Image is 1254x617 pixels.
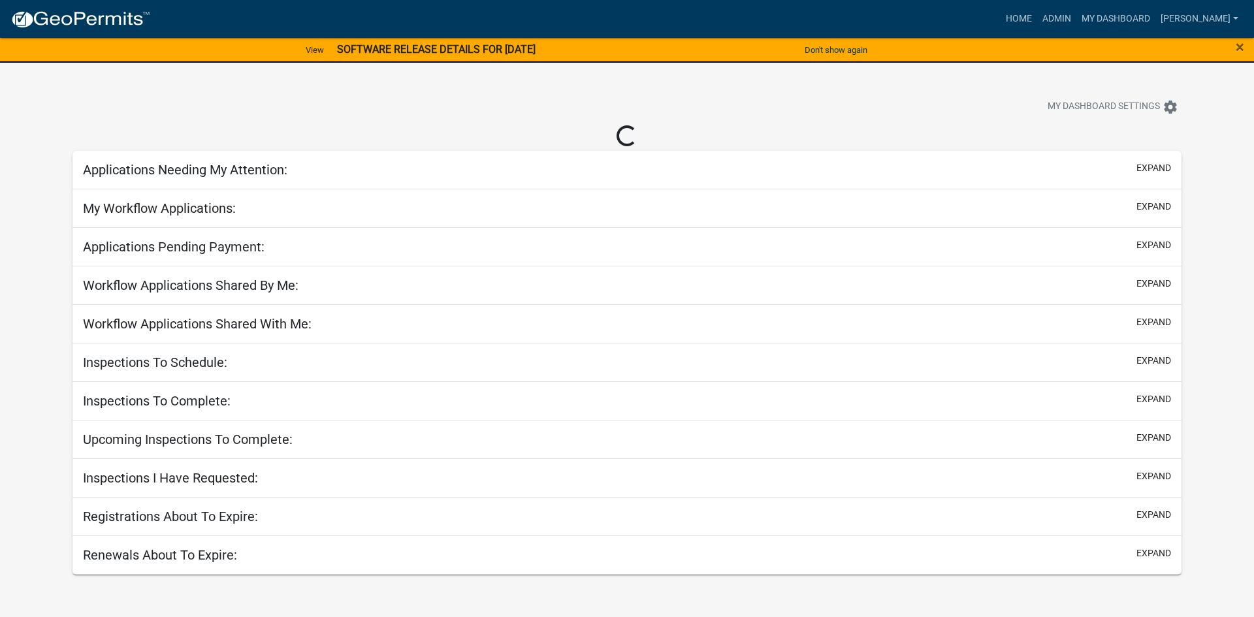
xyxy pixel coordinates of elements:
[1236,39,1244,55] button: Close
[1136,200,1171,214] button: expand
[1076,7,1155,31] a: My Dashboard
[83,547,237,563] h5: Renewals About To Expire:
[1155,7,1244,31] a: [PERSON_NAME]
[1236,38,1244,56] span: ×
[83,393,231,409] h5: Inspections To Complete:
[83,316,312,332] h5: Workflow Applications Shared With Me:
[1136,277,1171,291] button: expand
[83,162,287,178] h5: Applications Needing My Attention:
[83,277,298,293] h5: Workflow Applications Shared By Me:
[1136,354,1171,368] button: expand
[1048,99,1160,115] span: My Dashboard Settings
[83,509,258,524] h5: Registrations About To Expire:
[1136,431,1171,445] button: expand
[83,355,227,370] h5: Inspections To Schedule:
[1001,7,1037,31] a: Home
[1136,315,1171,329] button: expand
[1136,238,1171,252] button: expand
[337,43,536,55] strong: SOFTWARE RELEASE DETAILS FOR [DATE]
[1037,94,1189,119] button: My Dashboard Settingssettings
[300,39,329,61] a: View
[1163,99,1178,115] i: settings
[83,470,258,486] h5: Inspections I Have Requested:
[83,200,236,216] h5: My Workflow Applications:
[1136,161,1171,175] button: expand
[1136,508,1171,522] button: expand
[1136,546,1171,560] button: expand
[83,432,293,447] h5: Upcoming Inspections To Complete:
[799,39,873,61] button: Don't show again
[83,239,265,255] h5: Applications Pending Payment:
[1136,469,1171,483] button: expand
[1037,7,1076,31] a: Admin
[1136,392,1171,406] button: expand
